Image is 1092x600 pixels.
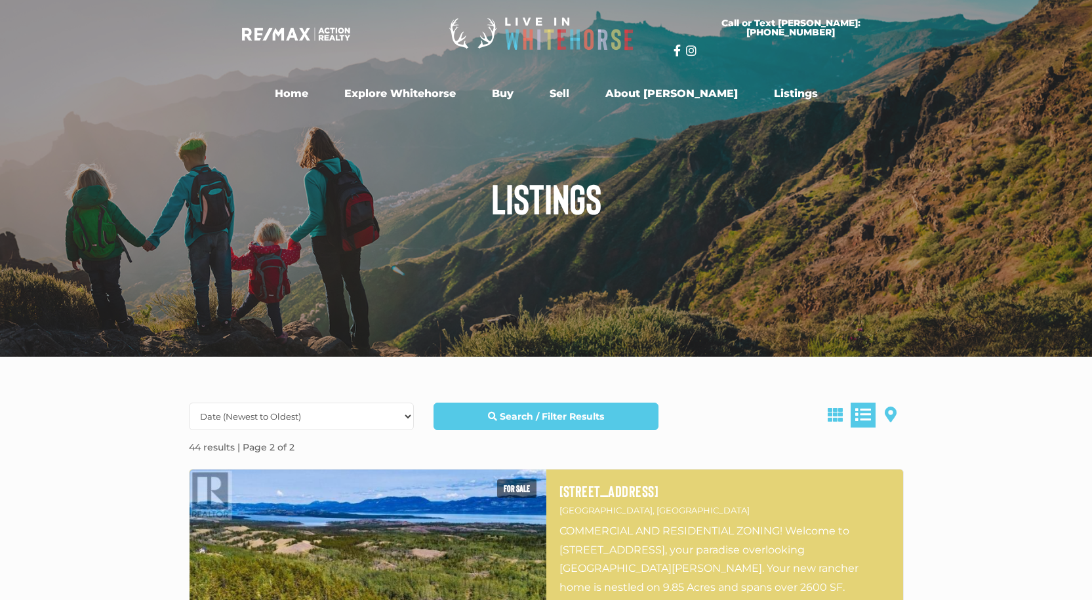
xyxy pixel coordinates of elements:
[189,441,294,453] strong: 44 results | Page 2 of 2
[497,479,536,498] span: For sale
[540,81,579,107] a: Sell
[559,503,890,518] p: [GEOGRAPHIC_DATA], [GEOGRAPHIC_DATA]
[764,81,828,107] a: Listings
[434,403,658,430] a: Search / Filter Results
[334,81,466,107] a: Explore Whitehorse
[179,177,914,219] h1: Listings
[482,81,523,107] a: Buy
[596,81,748,107] a: About [PERSON_NAME]
[265,81,318,107] a: Home
[559,483,890,500] a: [STREET_ADDRESS]
[689,18,893,37] span: Call or Text [PERSON_NAME]: [PHONE_NUMBER]
[674,10,908,45] a: Call or Text [PERSON_NAME]: [PHONE_NUMBER]
[500,410,604,422] strong: Search / Filter Results
[186,81,907,107] nav: Menu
